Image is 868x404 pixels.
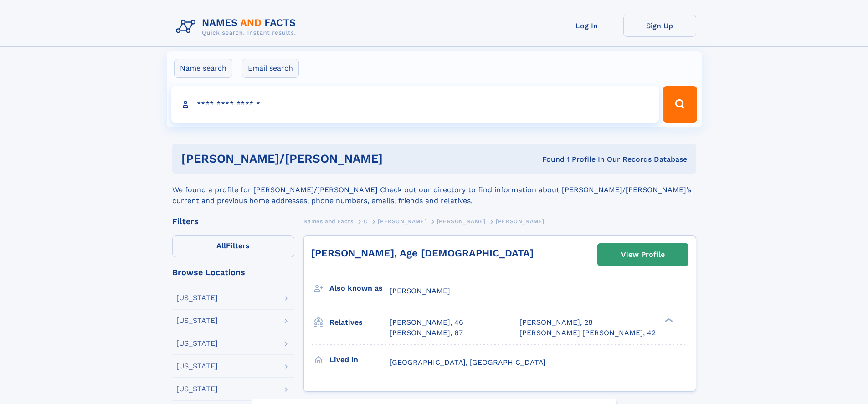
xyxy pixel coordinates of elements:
[437,215,486,227] a: [PERSON_NAME]
[174,59,232,78] label: Name search
[496,218,544,225] span: [PERSON_NAME]
[311,247,534,259] a: [PERSON_NAME], Age [DEMOGRAPHIC_DATA]
[621,244,665,265] div: View Profile
[519,328,656,338] a: [PERSON_NAME] [PERSON_NAME], 42
[663,86,697,123] button: Search Button
[598,244,688,266] a: View Profile
[378,215,426,227] a: [PERSON_NAME]
[364,218,368,225] span: C
[242,59,299,78] label: Email search
[390,286,450,295] span: [PERSON_NAME]
[437,218,486,225] span: [PERSON_NAME]
[519,317,593,327] a: [PERSON_NAME], 28
[329,315,390,330] h3: Relatives
[176,340,218,347] div: [US_STATE]
[172,268,294,276] div: Browse Locations
[329,281,390,296] h3: Also known as
[303,215,354,227] a: Names and Facts
[390,328,463,338] a: [PERSON_NAME], 67
[329,352,390,368] h3: Lived in
[390,358,546,367] span: [GEOGRAPHIC_DATA], [GEOGRAPHIC_DATA]
[172,174,696,206] div: We found a profile for [PERSON_NAME]/[PERSON_NAME] Check out our directory to find information ab...
[176,363,218,370] div: [US_STATE]
[216,241,226,250] span: All
[172,217,294,225] div: Filters
[176,317,218,324] div: [US_STATE]
[172,15,303,39] img: Logo Names and Facts
[550,15,623,37] a: Log In
[462,154,687,164] div: Found 1 Profile In Our Records Database
[181,153,462,164] h1: [PERSON_NAME]/[PERSON_NAME]
[378,218,426,225] span: [PERSON_NAME]
[171,86,659,123] input: search input
[364,215,368,227] a: C
[390,317,463,327] a: [PERSON_NAME], 46
[172,235,294,257] label: Filters
[176,294,218,302] div: [US_STATE]
[663,317,673,323] div: ❯
[623,15,696,37] a: Sign Up
[176,385,218,393] div: [US_STATE]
